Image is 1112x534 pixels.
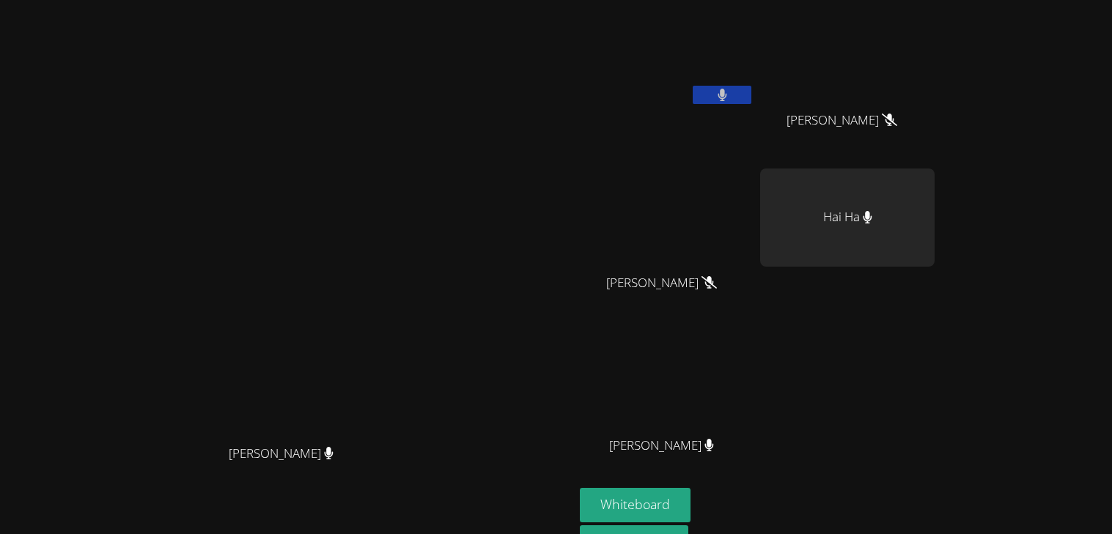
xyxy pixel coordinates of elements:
span: [PERSON_NAME] [606,272,717,294]
div: Hai Ha [760,168,935,267]
span: [PERSON_NAME] [609,435,714,456]
button: Whiteboard [580,488,691,522]
span: [PERSON_NAME] [229,443,334,464]
span: [PERSON_NAME] [787,110,897,131]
